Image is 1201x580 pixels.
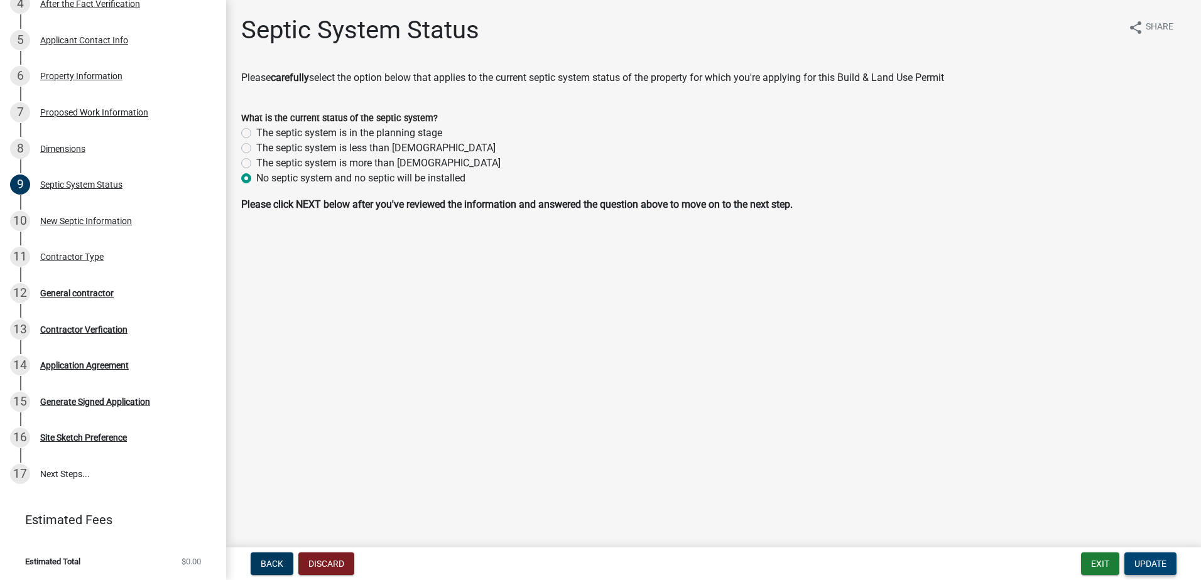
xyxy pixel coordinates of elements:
[10,355,30,375] div: 14
[256,156,501,171] label: The septic system is more than [DEMOGRAPHIC_DATA]
[10,283,30,303] div: 12
[256,171,465,186] label: No septic system and no septic will be installed
[10,30,30,50] div: 5
[40,180,122,189] div: Septic System Status
[1081,552,1119,575] button: Exit
[261,559,283,569] span: Back
[10,392,30,412] div: 15
[1128,20,1143,35] i: share
[1118,15,1183,40] button: shareShare
[10,507,206,532] a: Estimated Fees
[1146,20,1173,35] span: Share
[298,552,354,575] button: Discard
[10,102,30,122] div: 7
[10,320,30,340] div: 13
[241,198,793,210] strong: Please click NEXT below after you've reviewed the information and answered the question above to ...
[241,114,438,123] label: What is the current status of the septic system?
[10,139,30,159] div: 8
[10,175,30,195] div: 9
[40,144,85,153] div: Dimensions
[10,66,30,86] div: 6
[40,433,127,442] div: Site Sketch Preference
[1124,552,1177,575] button: Update
[256,126,442,141] label: The septic system is in the planning stage
[10,427,30,448] div: 16
[10,464,30,484] div: 17
[25,557,80,566] span: Estimated Total
[10,211,30,231] div: 10
[40,289,114,298] div: General contractor
[40,252,104,261] div: Contractor Type
[40,72,122,80] div: Property Information
[10,247,30,267] div: 11
[40,217,132,225] div: New Septic Information
[256,141,496,156] label: The septic system is less than [DEMOGRAPHIC_DATA]
[40,361,129,370] div: Application Agreement
[241,70,1186,85] p: Please select the option below that applies to the current septic system status of the property f...
[40,325,128,334] div: Contractor Verfication
[1134,559,1166,569] span: Update
[271,72,309,83] strong: carefully
[40,36,128,45] div: Applicant Contact Info
[40,397,150,406] div: Generate Signed Application
[182,557,201,566] span: $0.00
[40,108,148,117] div: Proposed Work Information
[251,552,293,575] button: Back
[241,15,479,45] h1: Septic System Status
